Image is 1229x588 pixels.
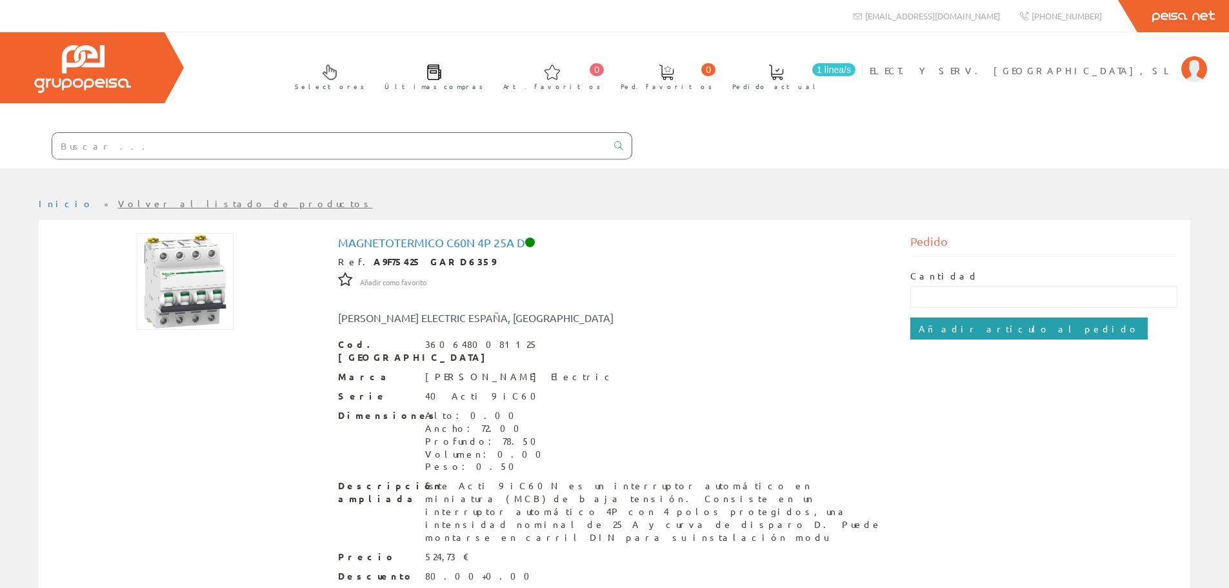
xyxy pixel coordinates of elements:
[425,435,549,448] div: Profundo: 78.50
[590,63,604,76] span: 0
[910,318,1148,340] input: Añadir artículo al pedido
[338,480,415,505] span: Descripción ampliada
[425,370,615,383] div: [PERSON_NAME] Electric
[865,10,1000,21] span: [EMAIL_ADDRESS][DOMAIN_NAME]
[425,570,537,583] div: 80.00+0.00
[425,460,549,473] div: Peso: 0.50
[52,133,606,159] input: Buscar ...
[295,80,365,93] span: Selectores
[425,448,549,461] div: Volumen: 0.00
[701,63,715,76] span: 0
[39,198,94,209] a: Inicio
[425,409,549,422] div: Alto: 0.00
[338,551,415,563] span: Precio
[328,310,663,325] div: [PERSON_NAME] ELECTRIC ESPAÑA, [GEOGRAPHIC_DATA]
[372,54,490,98] a: Últimas compras
[338,338,415,364] span: Cod. [GEOGRAPHIC_DATA]
[621,80,712,93] span: Ped. favoritos
[338,256,892,269] div: Ref.
[338,409,415,422] span: Dimensiones
[425,480,892,544] div: Este Acti 9 iC60N es un interruptor automático en miniatura (MCB) de baja tensión. Consiste en un...
[425,338,538,351] div: 3606480081125
[425,551,470,563] div: 524,73 €
[118,198,373,209] a: Volver al listado de productos
[910,270,979,283] label: Cantidad
[137,233,234,330] img: Foto artículo Magnetotermico C60n 4p 25a D (150x150)
[503,80,601,93] span: Art. favoritos
[338,390,415,403] span: Serie
[338,370,415,383] span: Marca
[425,390,544,403] div: 40 Acti 9 iC60
[719,54,859,98] a: 1 línea/s Pedido actual
[360,276,426,287] a: Añadir como favorito
[870,64,1175,77] span: ELECT. Y SERV. [GEOGRAPHIC_DATA], SL
[338,570,415,583] span: Descuento
[1032,10,1102,21] span: [PHONE_NUMBER]
[374,256,496,267] strong: A9F75425 GARD6359
[870,54,1207,66] a: ELECT. Y SERV. [GEOGRAPHIC_DATA], SL
[34,45,131,93] img: Grupo Peisa
[732,80,820,93] span: Pedido actual
[360,278,426,288] span: Añadir como favorito
[425,422,549,435] div: Ancho: 72.00
[338,236,892,249] h1: Magnetotermico C60n 4p 25a D
[385,80,483,93] span: Últimas compras
[910,233,1177,257] div: Pedido
[812,63,855,76] span: 1 línea/s
[282,54,371,98] a: Selectores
